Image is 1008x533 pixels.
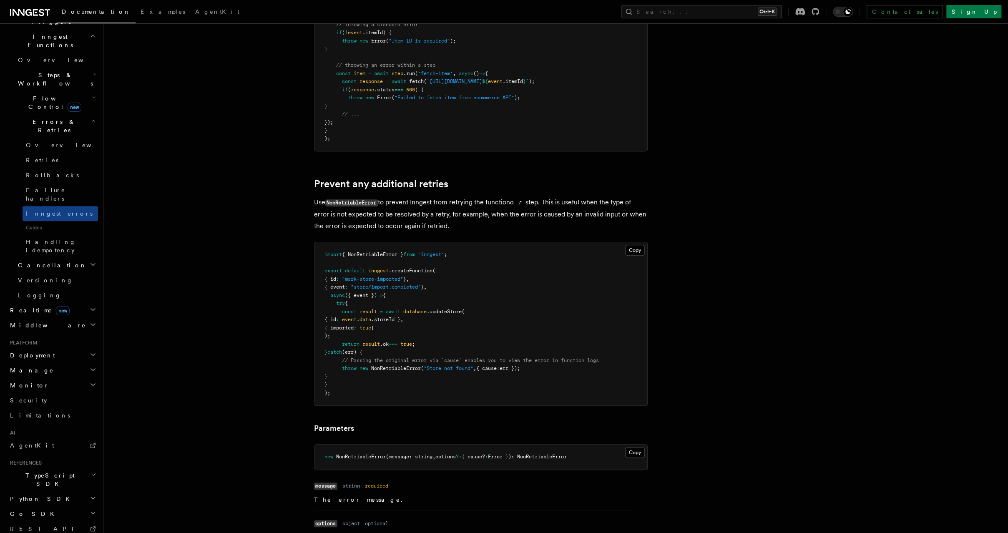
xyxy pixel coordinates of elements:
[488,78,503,84] span: event
[15,138,98,258] div: Errors & Retries
[324,284,345,290] span: { event
[10,525,81,532] span: REST API
[7,348,98,363] button: Deployment
[324,454,333,460] span: new
[7,339,38,346] span: Platform
[371,317,400,322] span: .storeId }
[395,87,403,93] span: ===
[488,454,567,460] span: Error }): NonRetriableError
[336,454,386,460] span: NonRetriableError
[362,341,380,347] span: result
[345,300,348,306] span: {
[7,468,98,491] button: TypeScript SDK
[7,510,59,518] span: Go SDK
[348,30,362,35] span: event
[389,341,397,347] span: ===
[15,261,87,269] span: Cancellation
[867,5,943,18] a: Contact sales
[7,53,98,303] div: Inngest Functions
[345,268,365,274] span: default
[336,62,435,68] span: // throwing an error within a step
[324,317,336,322] span: { id
[351,87,374,93] span: response
[371,325,374,331] span: }
[514,95,520,101] span: );
[359,317,371,322] span: data
[314,483,337,490] code: message
[418,70,453,76] span: 'fetch-item'
[625,447,645,458] button: Copy
[10,412,70,419] span: Limitations
[459,70,473,76] span: async
[324,46,327,52] span: }
[324,333,330,339] span: );
[383,292,386,298] span: {
[409,78,424,84] span: fetch
[62,8,131,15] span: Documentation
[523,78,526,84] span: }
[342,276,403,282] span: "mark-store-imported"
[392,70,403,76] span: step
[400,317,403,322] span: ,
[395,95,514,101] span: "Failed to fetch item from ecommerce API"
[386,78,389,84] span: =
[141,8,185,15] span: Examples
[348,87,351,93] span: (
[946,5,1001,18] a: Sign Up
[427,309,462,314] span: .updateStore
[497,365,500,371] span: :
[7,491,98,506] button: Python SDK
[68,103,81,112] span: new
[190,3,244,23] a: AgentKit
[15,118,90,134] span: Errors & Retries
[23,138,98,153] a: Overview
[432,268,435,274] span: (
[392,95,395,101] span: (
[342,251,403,257] span: { NonRetriableError }
[342,30,345,35] span: (
[342,365,357,371] span: throw
[336,30,342,35] span: if
[7,363,98,378] button: Manage
[26,172,79,179] span: Rollbacks
[450,38,456,44] span: );
[377,95,392,101] span: Error
[342,309,357,314] span: const
[357,317,359,322] span: .
[10,397,47,404] span: Security
[18,277,73,284] span: Versioning
[362,30,392,35] span: .itemId) {
[336,22,418,28] span: // throwing a standard error
[386,309,400,314] span: await
[503,78,523,84] span: .itemId
[26,239,76,254] span: Handling idempotency
[18,292,61,299] span: Logging
[7,460,42,466] span: References
[625,245,645,256] button: Copy
[314,178,448,190] a: Prevent any additional retries
[15,53,98,68] a: Overview
[7,321,86,329] span: Middleware
[392,78,406,84] span: await
[473,70,479,76] span: ()
[453,70,456,76] span: ,
[359,78,383,84] span: response
[485,70,488,76] span: {
[18,57,104,63] span: Overview
[7,471,90,488] span: TypeScript SDK
[444,251,447,257] span: ;
[7,408,98,423] a: Limitations
[15,273,98,288] a: Versioning
[7,303,98,318] button: Realtimenew
[424,365,473,371] span: "Store not found"
[23,183,98,206] a: Failure handlers
[7,29,98,53] button: Inngest Functions
[412,341,415,347] span: ;
[23,234,98,258] a: Handling idempotency
[314,520,337,527] code: options
[345,284,348,290] span: :
[351,284,421,290] span: "store/import.completed"
[26,187,65,202] span: Failure handlers
[421,365,424,371] span: (
[365,483,388,489] dd: required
